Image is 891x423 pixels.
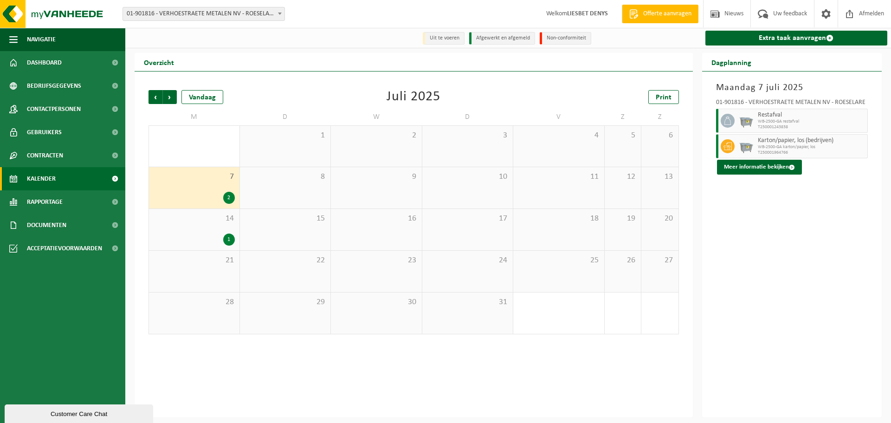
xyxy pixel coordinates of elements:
span: Dashboard [27,51,62,74]
div: 1 [223,234,235,246]
span: 31 [427,297,509,307]
span: 19 [609,214,637,224]
div: 2 [223,192,235,204]
td: V [513,109,605,125]
span: 9 [336,172,417,182]
span: 01-901816 - VERHOESTRAETE METALEN NV - ROESELARE [123,7,284,20]
span: Bedrijfsgegevens [27,74,81,98]
span: 1 [245,130,326,141]
span: WB-2500-GA karton/papier, los [758,144,865,150]
td: D [240,109,331,125]
span: 01-901816 - VERHOESTRAETE METALEN NV - ROESELARE [123,7,285,21]
span: Kalender [27,167,56,190]
span: 4 [518,130,600,141]
img: WB-2500-GAL-GY-01 [739,139,753,153]
td: Z [641,109,678,125]
span: Contracten [27,144,63,167]
a: Offerte aanvragen [622,5,698,23]
div: Vandaag [181,90,223,104]
span: Acceptatievoorwaarden [27,237,102,260]
img: WB-2500-GAL-GY-01 [739,114,753,128]
h2: Overzicht [135,53,183,71]
span: 22 [245,255,326,266]
span: 15 [245,214,326,224]
span: 6 [646,130,673,141]
iframe: chat widget [5,403,155,423]
span: Restafval [758,111,865,119]
li: Afgewerkt en afgemeld [469,32,535,45]
span: Vorige [148,90,162,104]
span: 21 [154,255,235,266]
td: W [331,109,422,125]
span: 5 [609,130,637,141]
span: 14 [154,214,235,224]
h3: Maandag 7 juli 2025 [716,81,868,95]
strong: LIESBET DENYS [567,10,608,17]
div: Juli 2025 [387,90,440,104]
span: 2 [336,130,417,141]
span: T250001243838 [758,124,865,130]
span: 25 [518,255,600,266]
span: Print [656,94,671,101]
span: 12 [609,172,637,182]
span: Karton/papier, los (bedrijven) [758,137,865,144]
span: 17 [427,214,509,224]
span: 24 [427,255,509,266]
span: 10 [427,172,509,182]
span: 26 [609,255,637,266]
span: 7 [154,172,235,182]
span: Volgende [163,90,177,104]
span: 27 [646,255,673,266]
h2: Dagplanning [702,53,761,71]
span: 28 [154,297,235,307]
li: Non-conformiteit [540,32,591,45]
span: Offerte aanvragen [641,9,694,19]
a: Print [648,90,679,104]
span: T250001964766 [758,150,865,156]
span: 13 [646,172,673,182]
span: Contactpersonen [27,98,81,121]
span: 18 [518,214,600,224]
span: 11 [518,172,600,182]
span: 29 [245,297,326,307]
span: Gebruikers [27,121,62,144]
span: Rapportage [27,190,63,214]
a: Extra taak aanvragen [705,31,888,46]
span: Navigatie [27,28,56,51]
td: D [422,109,514,125]
td: Z [605,109,642,125]
span: 3 [427,130,509,141]
span: 8 [245,172,326,182]
span: Documenten [27,214,66,237]
span: 30 [336,297,417,307]
div: 01-901816 - VERHOESTRAETE METALEN NV - ROESELARE [716,99,868,109]
button: Meer informatie bekijken [717,160,802,175]
span: 23 [336,255,417,266]
span: WB-2500-GA restafval [758,119,865,124]
span: 20 [646,214,673,224]
span: 16 [336,214,417,224]
li: Uit te voeren [423,32,465,45]
td: M [148,109,240,125]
